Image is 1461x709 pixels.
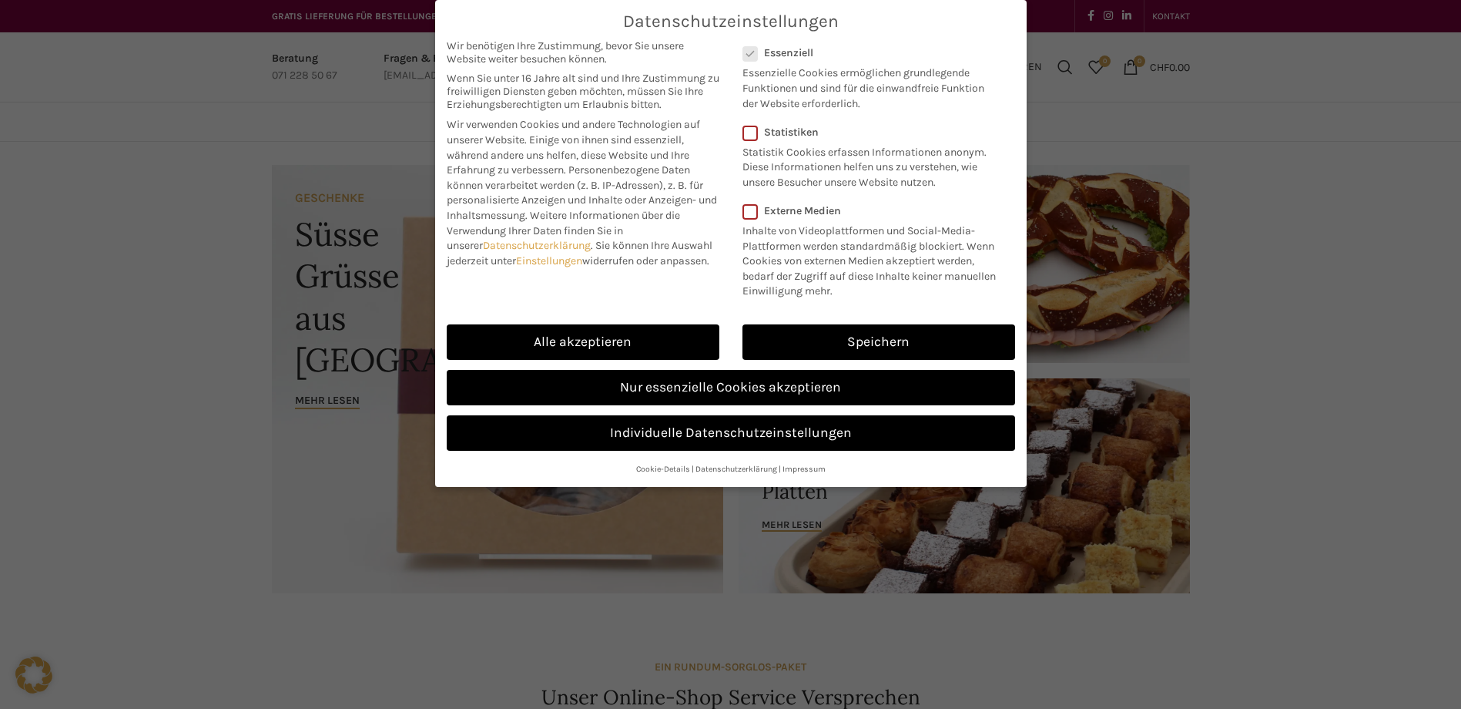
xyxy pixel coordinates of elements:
p: Statistik Cookies erfassen Informationen anonym. Diese Informationen helfen uns zu verstehen, wie... [742,139,995,190]
span: Wenn Sie unter 16 Jahre alt sind und Ihre Zustimmung zu freiwilligen Diensten geben möchten, müss... [447,72,719,111]
p: Essenzielle Cookies ermöglichen grundlegende Funktionen und sind für die einwandfreie Funktion de... [742,59,995,111]
a: Nur essenzielle Cookies akzeptieren [447,370,1015,405]
a: Datenschutzerklärung [695,464,777,474]
label: Externe Medien [742,204,1005,217]
label: Statistiken [742,126,995,139]
a: Alle akzeptieren [447,324,719,360]
a: Datenschutzerklärung [483,239,591,252]
a: Einstellungen [516,254,582,267]
span: Weitere Informationen über die Verwendung Ihrer Daten finden Sie in unserer . [447,209,680,252]
span: Wir benötigen Ihre Zustimmung, bevor Sie unsere Website weiter besuchen können. [447,39,719,66]
p: Inhalte von Videoplattformen und Social-Media-Plattformen werden standardmäßig blockiert. Wenn Co... [742,217,1005,299]
label: Essenziell [742,46,995,59]
a: Individuelle Datenschutzeinstellungen [447,415,1015,451]
span: Datenschutzeinstellungen [623,12,839,32]
span: Sie können Ihre Auswahl jederzeit unter widerrufen oder anpassen. [447,239,712,267]
a: Impressum [782,464,826,474]
a: Speichern [742,324,1015,360]
span: Wir verwenden Cookies und andere Technologien auf unserer Website. Einige von ihnen sind essenzie... [447,118,700,176]
a: Cookie-Details [636,464,690,474]
span: Personenbezogene Daten können verarbeitet werden (z. B. IP-Adressen), z. B. für personalisierte A... [447,163,717,222]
